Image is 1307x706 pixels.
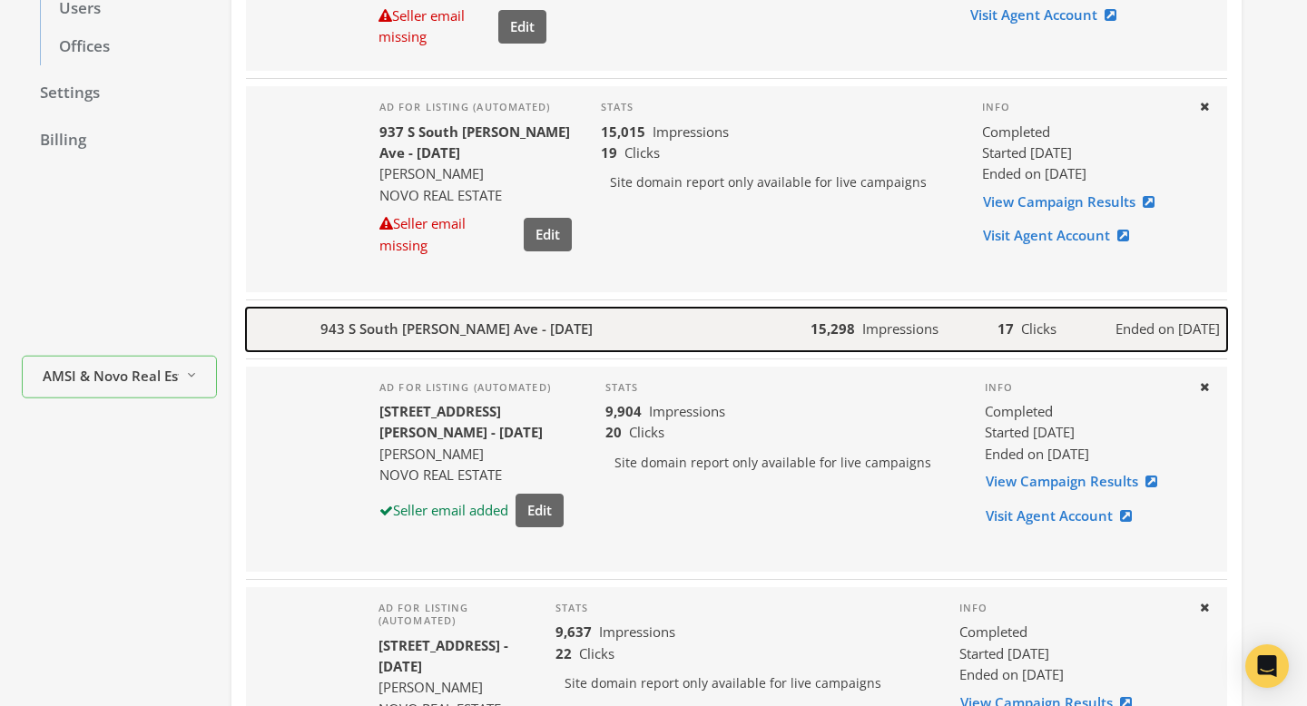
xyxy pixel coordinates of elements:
[579,644,614,662] span: Clicks
[40,28,217,66] a: Offices
[649,402,725,420] span: Impressions
[605,444,956,482] p: Site domain report only available for live campaigns
[555,602,930,614] h4: Stats
[985,465,1169,498] a: View Campaign Results
[605,381,956,394] h4: Stats
[379,500,508,521] div: Seller email added
[22,74,217,113] a: Settings
[624,143,660,162] span: Clicks
[379,402,543,441] b: [STREET_ADDRESS][PERSON_NAME] - [DATE]
[605,423,622,441] b: 20
[1115,319,1220,339] span: Ended on [DATE]
[982,122,1050,142] span: completed
[516,494,564,527] button: Edit
[379,465,576,485] div: NOVO REAL ESTATE
[982,164,1086,182] span: Ended on [DATE]
[985,401,1053,422] span: completed
[982,185,1166,219] a: View Campaign Results
[985,422,1184,443] div: Started [DATE]
[379,444,576,465] div: [PERSON_NAME]
[43,365,179,386] span: AMSI & Novo Real Estate
[555,664,930,702] p: Site domain report only available for live campaigns
[959,602,1184,614] h4: Info
[379,185,572,206] div: NOVO REAL ESTATE
[997,319,1014,338] b: 17
[959,643,1184,664] div: Started [DATE]
[629,423,664,441] span: Clicks
[555,644,572,662] b: 22
[379,101,572,113] h4: Ad for listing (automated)
[982,219,1141,252] a: Visit Agent Account
[379,213,516,256] div: Seller email missing
[959,622,1027,642] span: completed
[985,381,1184,394] h4: Info
[985,445,1089,463] span: Ended on [DATE]
[653,123,729,141] span: Impressions
[22,122,217,160] a: Billing
[605,402,642,420] b: 9,904
[555,623,592,641] b: 9,637
[22,356,217,398] button: AMSI & Novo Real Estate
[985,499,1144,533] a: Visit Agent Account
[601,143,617,162] b: 19
[378,5,491,48] div: Seller email missing
[862,319,938,338] span: Impressions
[524,218,572,251] button: Edit
[1245,644,1289,688] div: Open Intercom Messenger
[378,677,526,698] div: [PERSON_NAME]
[379,163,572,184] div: [PERSON_NAME]
[601,123,645,141] b: 15,015
[1021,319,1056,338] span: Clicks
[378,602,526,628] h4: Ad for listing (automated)
[601,163,953,201] p: Site domain report only available for live campaigns
[811,319,855,338] b: 15,298
[378,636,508,675] b: [STREET_ADDRESS] - [DATE]
[959,665,1064,683] span: Ended on [DATE]
[601,101,953,113] h4: Stats
[379,381,576,394] h4: Ad for listing (automated)
[599,623,675,641] span: Impressions
[246,308,1227,351] button: 943 S South [PERSON_NAME] Ave - [DATE]15,298Impressions17ClicksEnded on [DATE]
[498,10,546,44] button: Edit
[982,101,1184,113] h4: Info
[982,142,1184,163] div: Started [DATE]
[379,123,570,162] b: 937 S South [PERSON_NAME] Ave - [DATE]
[320,319,593,339] b: 943 S South [PERSON_NAME] Ave - [DATE]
